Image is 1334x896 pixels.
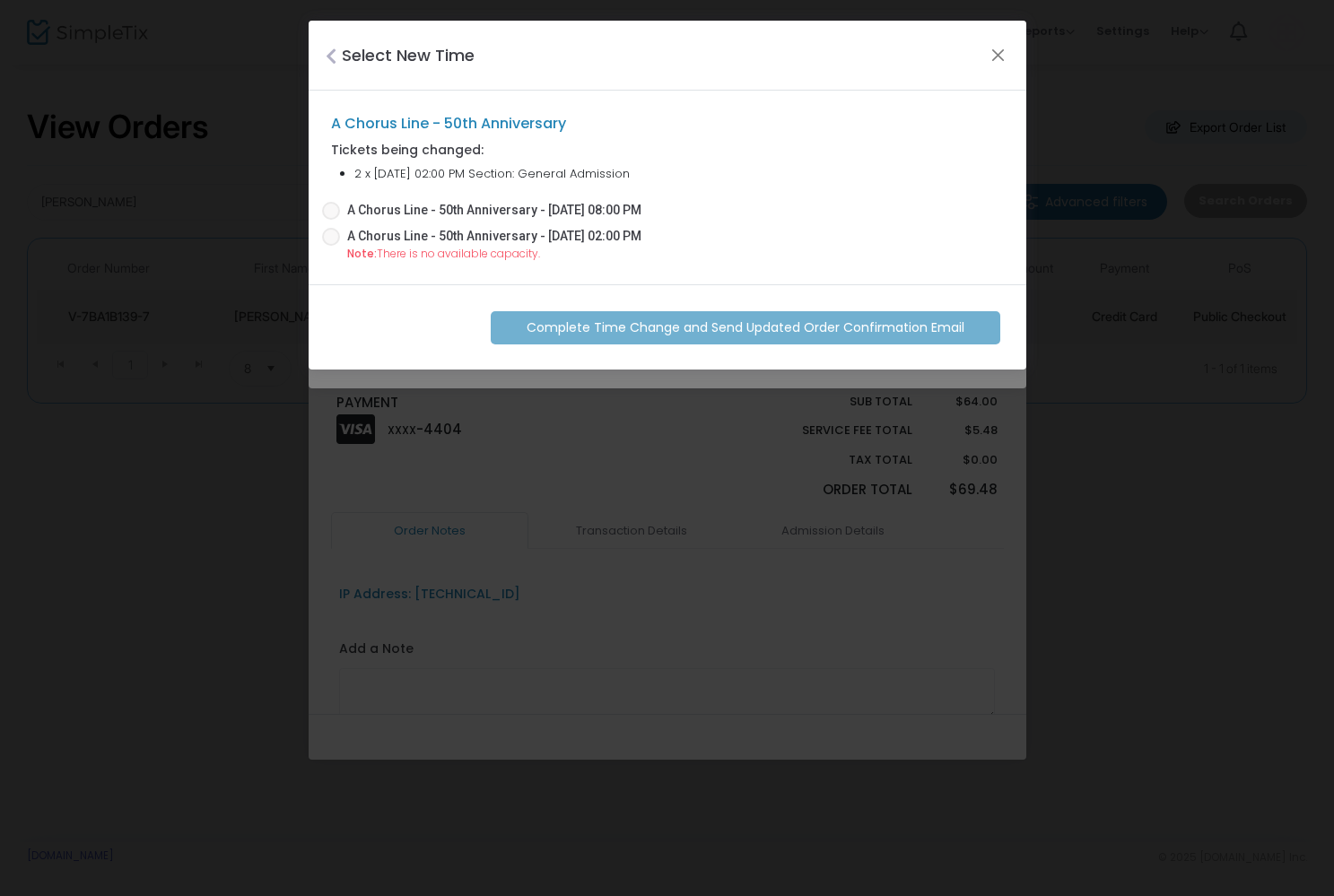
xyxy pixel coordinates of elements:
[342,43,475,67] h4: Select New Time
[331,113,566,135] label: A Chorus Line - 50th Anniversary
[326,48,336,65] i: Close
[347,246,540,261] span: There is no available capacity.
[354,165,1004,183] li: 2 x [DATE] 02:00 PM Section: General Admission
[347,201,641,220] span: A Chorus Line - 50th Anniversary - [DATE] 08:00 PM
[347,227,641,246] span: A Chorus Line - 50th Anniversary - [DATE] 02:00 PM
[347,246,377,261] span: Note:
[986,43,1009,66] button: Close
[331,141,484,160] label: Tickets being changed:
